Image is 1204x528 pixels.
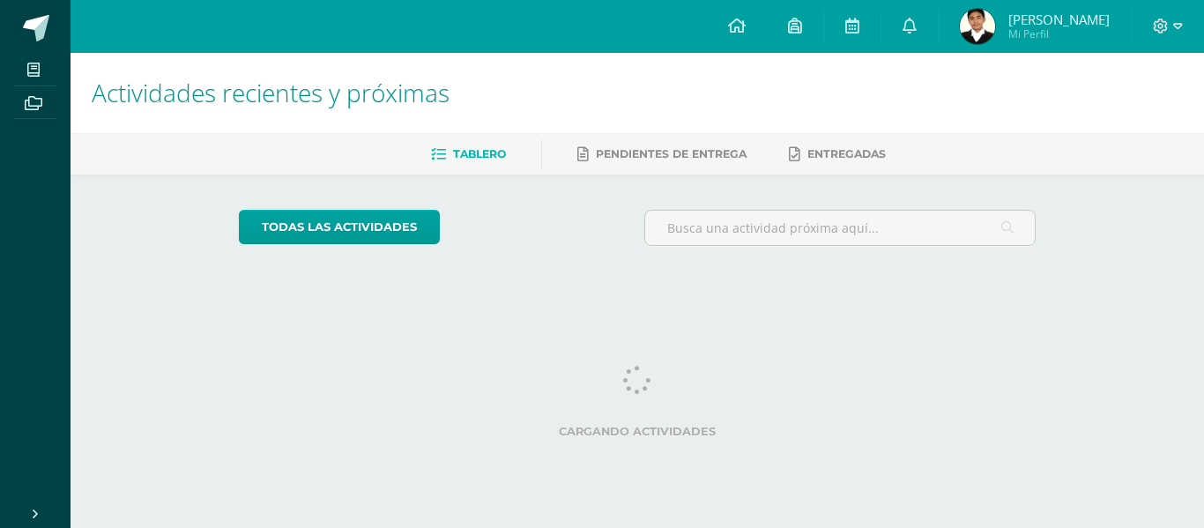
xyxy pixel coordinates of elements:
[1008,11,1110,28] span: [PERSON_NAME]
[645,211,1036,245] input: Busca una actividad próxima aquí...
[960,9,995,44] img: e90c2cd1af546e64ff64d7bafb71748d.png
[596,147,747,160] span: Pendientes de entrega
[789,140,886,168] a: Entregadas
[1008,26,1110,41] span: Mi Perfil
[807,147,886,160] span: Entregadas
[239,425,1037,438] label: Cargando actividades
[577,140,747,168] a: Pendientes de entrega
[239,210,440,244] a: todas las Actividades
[92,76,450,109] span: Actividades recientes y próximas
[453,147,506,160] span: Tablero
[431,140,506,168] a: Tablero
